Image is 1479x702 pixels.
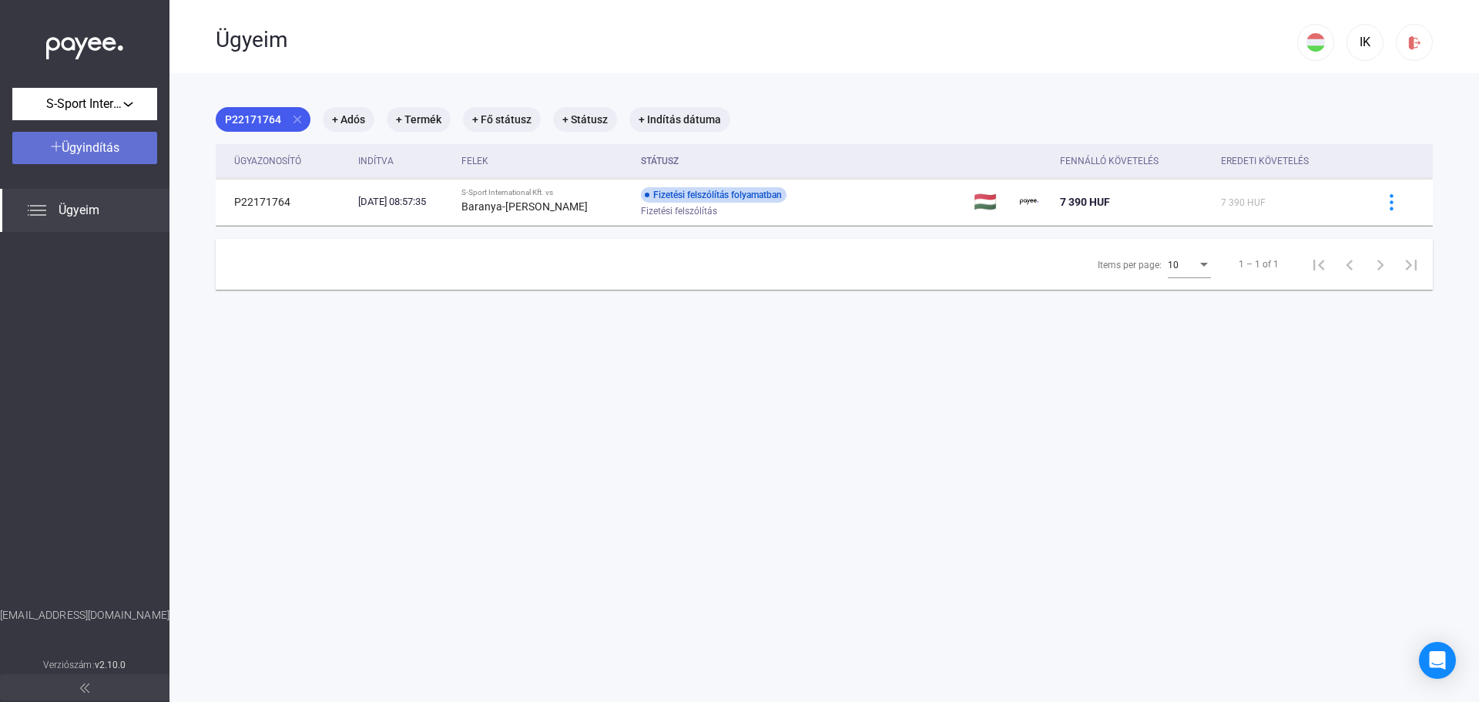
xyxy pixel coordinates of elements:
[641,202,717,220] span: Fizetési felszólítás
[1303,249,1334,280] button: First page
[461,152,488,170] div: Felek
[290,113,304,126] mat-icon: close
[1352,33,1378,52] div: IK
[1419,642,1456,679] div: Open Intercom Messenger
[461,188,629,197] div: S-Sport International Kft. vs
[641,187,786,203] div: Fizetési felszólítás folyamatban
[80,684,89,693] img: arrow-double-left-grey.svg
[387,107,451,132] mat-chip: + Termék
[234,152,346,170] div: Ügyazonosító
[1060,152,1159,170] div: Fennálló követelés
[28,201,46,220] img: list.svg
[463,107,541,132] mat-chip: + Fő státusz
[1297,24,1334,61] button: HU
[59,201,99,220] span: Ügyeim
[323,107,374,132] mat-chip: + Adós
[1306,33,1325,52] img: HU
[629,107,730,132] mat-chip: + Indítás dátuma
[216,27,1297,53] div: Ügyeim
[553,107,617,132] mat-chip: + Státusz
[1020,193,1038,211] img: payee-logo
[1098,256,1162,274] div: Items per page:
[216,179,352,225] td: P22171764
[1365,249,1396,280] button: Next page
[1221,197,1266,208] span: 7 390 HUF
[358,194,449,210] div: [DATE] 08:57:35
[12,132,157,164] button: Ügyindítás
[1168,260,1179,270] span: 10
[12,88,157,120] button: S-Sport International Kft.
[1239,255,1279,274] div: 1 – 1 of 1
[1383,194,1400,210] img: more-blue
[968,179,1013,225] td: 🇭🇺
[1347,24,1383,61] button: IK
[1334,249,1365,280] button: Previous page
[62,140,119,155] span: Ügyindítás
[358,152,449,170] div: Indítva
[1407,35,1423,51] img: logout-red
[234,152,301,170] div: Ügyazonosító
[461,200,588,213] strong: Baranya-[PERSON_NAME]
[1221,152,1309,170] div: Eredeti követelés
[46,95,123,113] span: S-Sport International Kft.
[1060,152,1209,170] div: Fennálló követelés
[1060,196,1110,208] span: 7 390 HUF
[1168,255,1211,274] mat-select: Items per page:
[216,107,310,132] mat-chip: P22171764
[1396,24,1433,61] button: logout-red
[1221,152,1356,170] div: Eredeti követelés
[1396,249,1427,280] button: Last page
[95,660,126,670] strong: v2.10.0
[1375,186,1407,218] button: more-blue
[461,152,629,170] div: Felek
[46,29,123,60] img: white-payee-white-dot.svg
[358,152,394,170] div: Indítva
[51,141,62,152] img: plus-white.svg
[635,144,968,179] th: Státusz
